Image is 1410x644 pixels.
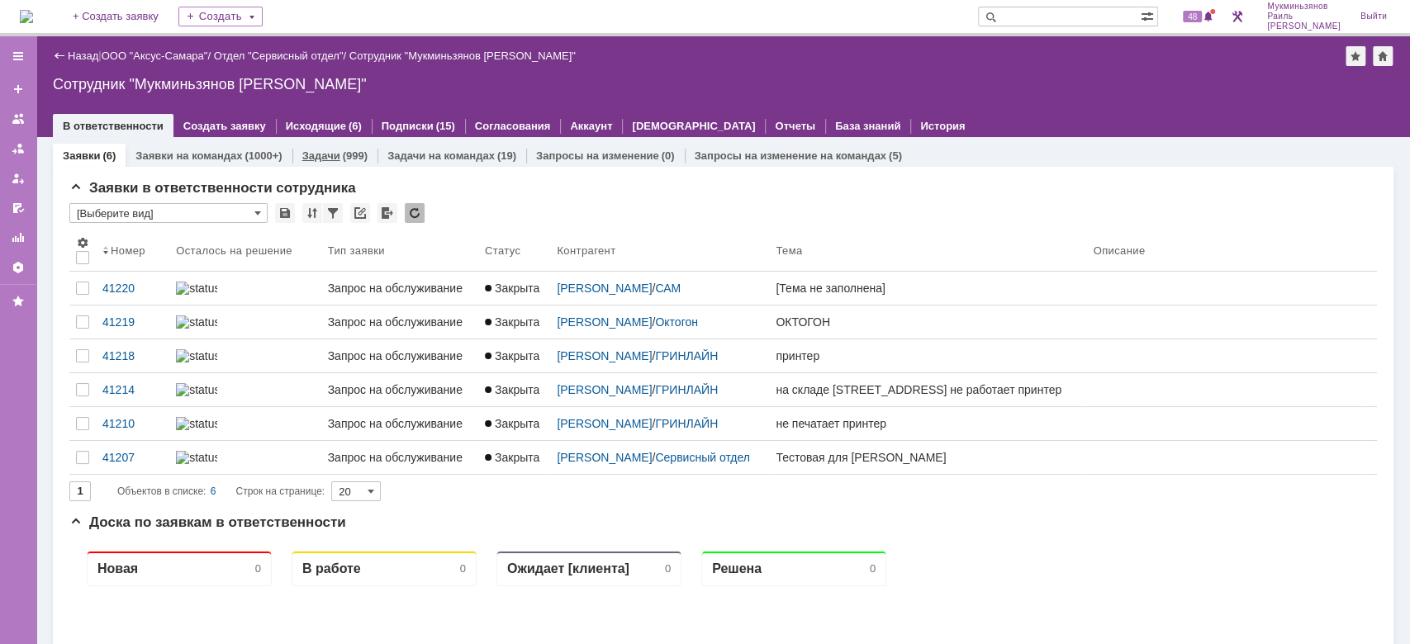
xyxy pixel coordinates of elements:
[102,417,163,430] div: 41210
[557,244,615,257] div: Контрагент
[135,149,242,162] a: Заявки на командах
[102,451,163,464] div: 41207
[1267,21,1341,31] span: [PERSON_NAME]
[1227,7,1247,26] a: Перейти в интерфейс администратора
[169,339,320,372] a: statusbar-100 (1).png
[102,349,163,362] div: 41218
[655,282,681,295] a: САМ
[69,514,346,530] span: Доска по заявкам в ответственности
[776,451,1080,464] div: Тестовая для [PERSON_NAME]
[321,373,478,406] a: Запрос на обслуживание
[478,305,550,339] a: Закрыта
[769,373,1086,406] a: на складе [STREET_ADDRESS] не работает принтер
[769,441,1086,474] a: Тестовая для [PERSON_NAME]
[382,120,434,132] a: Подписки
[405,203,425,223] div: Обновлять список
[478,373,550,406] a: Закрыта
[117,485,206,497] span: Объектов в списке:
[557,383,762,396] div: /
[350,203,370,223] div: Скопировать ссылку на список
[176,383,217,396] img: statusbar-60 (1).png
[557,315,652,329] a: [PERSON_NAME]
[377,203,397,223] div: Экспорт списка
[662,149,675,162] div: (0)
[1267,2,1341,12] span: Мукминьзянов
[478,441,550,474] a: Закрыта
[557,315,762,329] div: /
[436,120,455,132] div: (15)
[775,120,815,132] a: Отчеты
[321,407,478,440] a: Запрос на обслуживание
[769,339,1086,372] a: принтер
[96,373,169,406] a: 41214
[20,10,33,23] img: logo
[1183,11,1202,22] span: 48
[655,417,718,430] a: ГРИНЛАЙН
[769,272,1086,305] a: [Тема не заполнена]
[321,305,478,339] a: Запрос на обслуживание
[328,451,472,464] div: Запрос на обслуживание
[328,282,472,295] div: Запрос на обслуживание
[655,383,718,396] a: ГРИНЛАЙН
[485,244,520,257] div: Статус
[53,76,1393,92] div: Сотрудник "Мукминьзянов [PERSON_NAME]"
[178,7,263,26] div: Создать
[800,25,806,37] div: 0
[776,417,1080,430] div: не печатает принтер
[769,407,1086,440] a: не печатает принтер
[169,441,320,474] a: statusbar-100 (1).png
[695,149,886,162] a: Запросы на изменение на командах
[169,272,320,305] a: statusbar-60 (1).png
[485,282,539,295] span: Закрыта
[643,23,692,39] div: Решена
[485,417,539,430] span: Закрыта
[275,203,295,223] div: Сохранить вид
[557,383,652,396] a: [PERSON_NAME]
[102,50,214,62] div: /
[102,149,116,162] div: (6)
[776,349,1080,362] div: принтер
[557,282,652,295] a: [PERSON_NAME]
[244,149,282,162] div: (1000+)
[557,417,762,430] div: /
[387,149,495,162] a: Задачи на командах
[176,282,217,295] img: statusbar-60 (1).png
[169,407,320,440] a: statusbar-100 (1).png
[776,315,1080,329] div: ОКТОГОН
[323,203,343,223] div: Фильтрация...
[176,315,217,329] img: statusbar-100 (1).png
[328,315,472,329] div: Запрос на обслуживание
[570,120,612,132] a: Аккаунт
[349,50,576,62] div: Сотрудник "Мукминьзянов [PERSON_NAME]"
[102,282,163,295] div: 41220
[485,383,539,396] span: Закрыта
[889,149,902,162] div: (5)
[776,244,802,257] div: Тема
[302,203,322,223] div: Сортировка...
[169,373,320,406] a: statusbar-60 (1).png
[328,349,472,362] div: Запрос на обслуживание
[328,417,472,430] div: Запрос на обслуживание
[176,349,217,362] img: statusbar-100 (1).png
[1267,12,1341,21] span: Раиль
[920,120,965,132] a: История
[557,417,652,430] a: [PERSON_NAME]
[321,230,478,272] th: Тип заявки
[183,120,266,132] a: Создать заявку
[343,149,368,162] div: (999)
[321,272,478,305] a: Запрос на обслуживание
[655,451,750,464] a: Сервисный отдел
[102,50,208,62] a: ООО "Аксус-Самара"
[176,451,217,464] img: statusbar-100 (1).png
[233,23,292,39] div: В работе
[63,120,164,132] a: В ответственности
[63,149,100,162] a: Заявки
[5,135,31,162] a: Заявки в моей ответственности
[68,50,98,62] a: Назад
[111,244,145,257] div: Номер
[557,349,762,362] div: /
[302,149,340,162] a: Задачи
[321,339,478,372] a: Запрос на обслуживание
[497,149,516,162] div: (19)
[20,10,33,23] a: Перейти на домашнюю страницу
